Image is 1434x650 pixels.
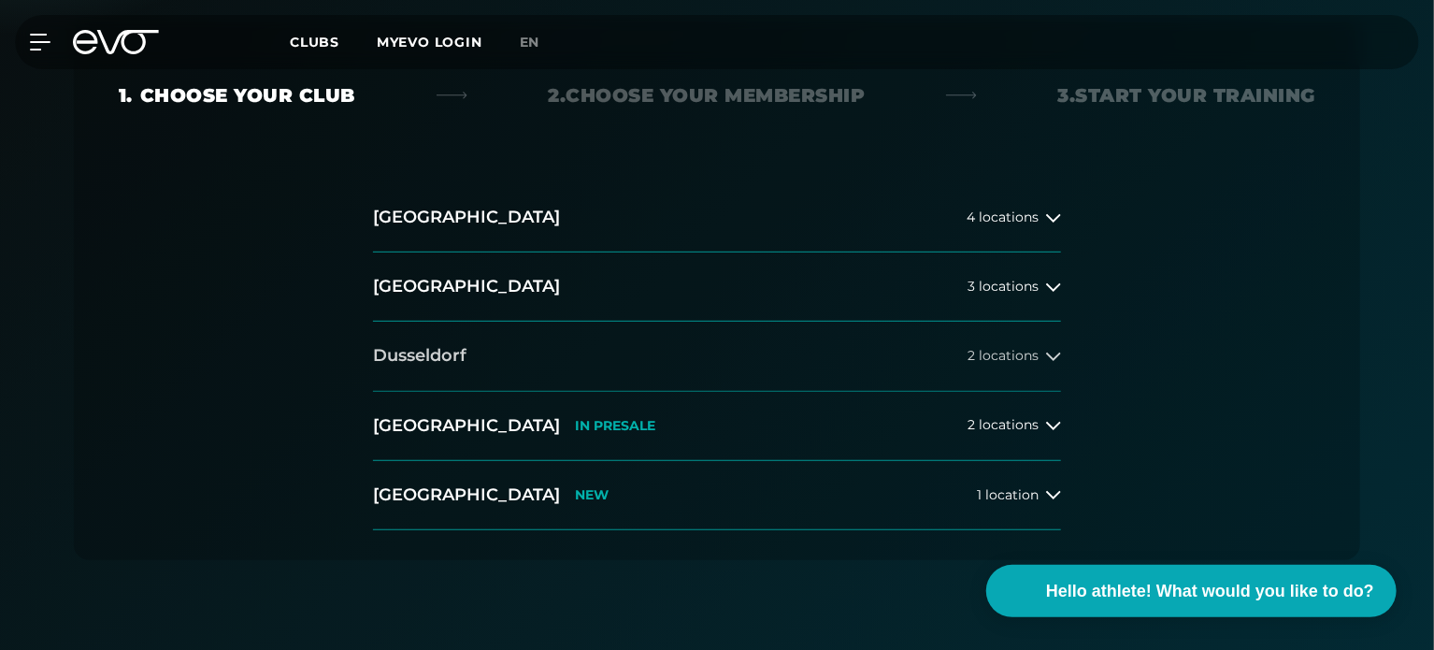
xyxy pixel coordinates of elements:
button: Hello athlete! What would you like to do? [986,565,1397,617]
font: 3. [1058,84,1076,107]
font: locations [979,347,1039,364]
button: [GEOGRAPHIC_DATA]3 locations [373,253,1061,322]
font: locations [979,416,1039,433]
font: [GEOGRAPHIC_DATA] [373,415,560,436]
font: 2 [968,347,975,364]
a: MYEVO LOGIN [377,34,482,51]
font: 1. [119,84,133,107]
font: Choose your club [140,84,355,107]
font: [GEOGRAPHIC_DATA] [373,207,560,227]
button: Dusseldorf2 locations [373,322,1061,391]
font: 4 [967,209,975,225]
font: NEW [575,486,609,503]
a: Clubs [290,33,377,51]
button: [GEOGRAPHIC_DATA]NEW1 location [373,461,1061,530]
font: Choose your membership [566,84,865,107]
font: IN PRESALE [575,417,655,434]
font: en [520,34,540,51]
font: locations [979,209,1039,225]
a: en [520,32,563,53]
font: 2. [548,84,566,107]
font: Start your training [1076,84,1316,107]
font: Clubs [290,34,339,51]
font: 3 [968,278,975,295]
font: 1 [977,486,982,503]
font: [GEOGRAPHIC_DATA] [373,276,560,296]
font: Hello athlete! What would you like to do? [1046,582,1374,600]
button: [GEOGRAPHIC_DATA]IN PRESALE2 locations [373,392,1061,461]
font: locations [979,278,1039,295]
font: 2 [968,416,975,433]
font: [GEOGRAPHIC_DATA] [373,484,560,505]
font: Dusseldorf [373,345,466,366]
font: location [985,486,1039,503]
button: [GEOGRAPHIC_DATA]4 locations [373,183,1061,253]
